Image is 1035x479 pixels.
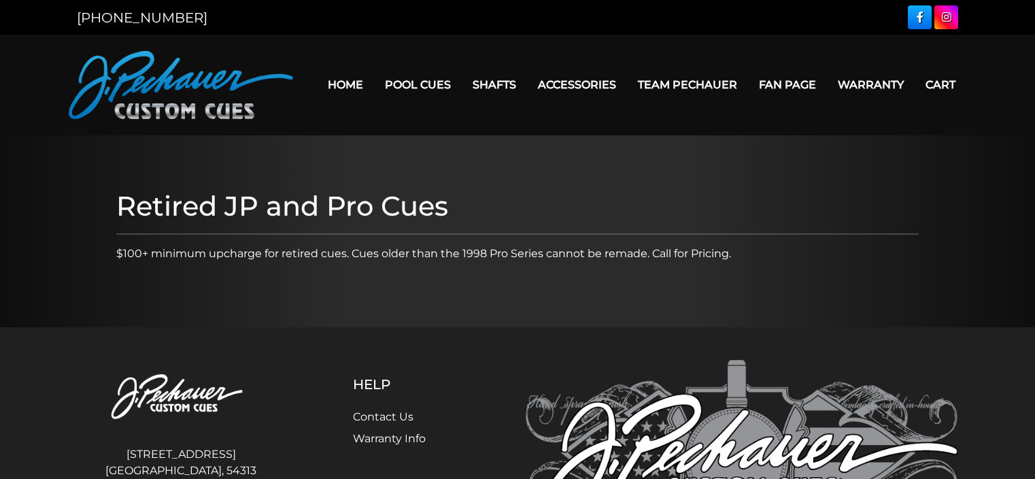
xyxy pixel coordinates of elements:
a: [PHONE_NUMBER] [77,10,207,26]
a: Pool Cues [374,67,462,102]
a: Fan Page [748,67,827,102]
a: Cart [915,67,966,102]
a: Home [317,67,374,102]
a: Warranty Info [353,432,426,445]
a: Shafts [462,67,527,102]
img: Pechauer Custom Cues [69,51,293,119]
a: Contact Us [353,410,413,423]
a: Accessories [527,67,627,102]
p: $100+ minimum upcharge for retired cues. Cues older than the 1998 Pro Series cannot be remade. Ca... [116,246,919,262]
h5: Help [353,376,458,393]
a: Warranty [827,67,915,102]
h1: Retired JP and Pro Cues [116,190,919,222]
a: Team Pechauer [627,67,748,102]
img: Pechauer Custom Cues [77,360,285,435]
